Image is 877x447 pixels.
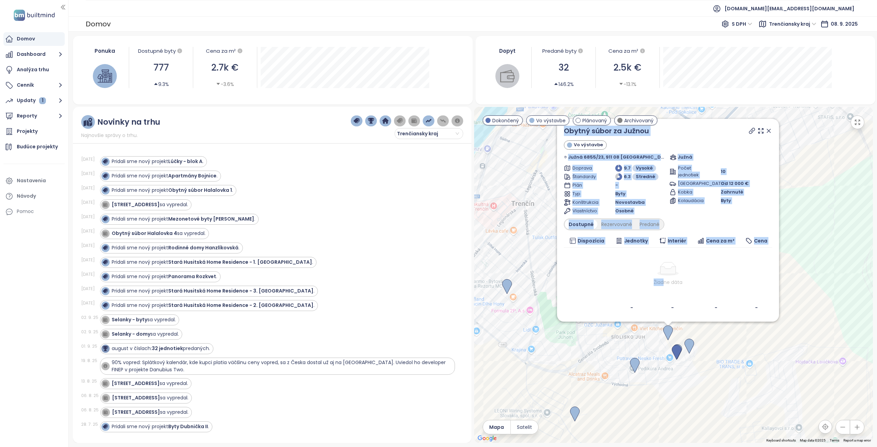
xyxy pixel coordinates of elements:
span: Novostavba [615,199,645,206]
span: Južná 6855/23, 911 08 [GEOGRAPHIC_DATA]-[GEOGRAPHIC_DATA], [GEOGRAPHIC_DATA] [568,154,666,161]
div: -13.1% [619,80,637,88]
img: wallet [500,69,515,83]
b: - [630,304,633,311]
span: S DPH [732,19,752,29]
div: Pridali sme nový projekt . [112,259,313,266]
div: [DATE] [81,257,98,263]
span: Cena za m² [706,237,734,245]
img: icon [103,395,108,400]
div: Pomoc [17,207,34,216]
span: Trenčiansky kraj [397,128,459,139]
span: Kolaudácia [678,197,703,204]
div: sa vypredal. [112,316,176,323]
div: Updaty [17,96,46,105]
div: Ponuka [85,47,126,55]
img: icon [103,288,108,293]
div: 19. 8. 25 [81,358,98,364]
a: Návody [3,189,65,203]
div: 146.2% [554,80,574,88]
span: caret-down [619,82,623,86]
span: Doprava [572,165,598,172]
div: sa vypredal. [112,380,188,387]
div: Projekty [17,127,38,136]
img: icon [103,410,108,414]
strong: Selanky - domy [112,331,150,337]
img: icon [103,381,108,386]
button: Mapa [483,420,510,434]
span: Osobné [615,208,633,214]
strong: 32 jednotiek [152,345,183,352]
div: [DATE] [81,300,98,306]
button: Keyboard shortcuts [766,438,796,443]
div: Pridali sme nový projekt . [112,302,314,309]
div: Pridali sme nový projekt . [112,172,218,179]
div: Budúce projekty [17,142,58,151]
span: 90% vopred: Splátkový kalendár, kde kupci platia väčšinu ceny vopred, sa z Česka dostal už aj na ... [112,359,446,373]
b: - [671,304,674,311]
span: [DOMAIN_NAME][EMAIL_ADDRESS][DOMAIN_NAME] [725,0,854,17]
div: [DATE] [81,185,98,191]
div: [DATE] [81,286,98,292]
div: [DATE] [81,156,98,162]
img: icon [103,303,108,308]
div: 2.7k € [197,61,254,75]
img: icon [103,424,108,429]
img: icon [103,202,108,207]
div: august v číslach: predaných. [112,345,210,352]
div: Pridali sme nový projekt . [112,273,217,280]
div: Pridali sme nový projekt . [112,158,203,165]
img: icon [103,346,108,351]
span: caret-down [216,82,221,86]
img: logo [12,8,57,22]
div: 28. 7. 25 [81,421,98,427]
span: Južná [677,154,692,161]
div: Žiadne dáta [567,278,769,286]
div: [DATE] [81,171,98,177]
strong: Selanky - byty [112,316,147,323]
strong: Apartmány Bojnice [168,172,217,179]
img: icon [103,159,108,164]
span: caret-up [153,82,158,86]
div: Domov [17,35,35,43]
span: Mapa [489,423,504,431]
div: -3.6% [216,80,234,88]
img: price-tag-grey.png [397,118,403,124]
strong: Rodinné domy Hanzlíkovská [168,244,238,251]
div: 1 [39,97,46,104]
button: Updaty 1 [3,94,65,108]
img: icon [103,332,108,336]
span: Byty [615,190,626,197]
span: Trenčiansky kraj [769,19,816,29]
div: 02. 9. 25 [81,329,98,335]
div: Pridali sme nový projekt . [112,187,233,194]
img: icon [103,245,108,250]
div: sa vypredal. [112,230,206,237]
img: icon [103,173,108,178]
span: Archivovaný [624,117,654,124]
div: Pridali sme nový projekt . [112,287,314,295]
div: 01. 9. 25 [81,343,98,349]
div: Pomoc [3,205,65,219]
span: Vlastníctvo [572,208,598,214]
span: Interiér [667,237,686,245]
span: 10 [721,168,726,175]
span: Satelit [517,423,532,431]
div: Rezervované [597,220,636,229]
span: Stredné [636,173,655,180]
span: Vo výstavbe [536,117,566,124]
strong: [STREET_ADDRESS] [112,394,160,401]
div: [DATE] [81,243,98,249]
span: [GEOGRAPHIC_DATA] [678,180,703,187]
div: Dopyt [487,47,528,55]
span: Štandardy [572,173,598,180]
span: Vo výstavbe [573,141,603,148]
span: - [615,182,618,189]
img: icon [103,363,108,368]
button: Dashboard [3,48,65,61]
button: Satelit [511,420,538,434]
img: price-tag-dark-blue.png [354,118,360,124]
strong: Obytný súbor Halalovka 1 [168,187,232,194]
strong: [STREET_ADDRESS] [112,409,160,415]
span: Zahrnuté [721,189,743,196]
span: Typ [572,190,598,197]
